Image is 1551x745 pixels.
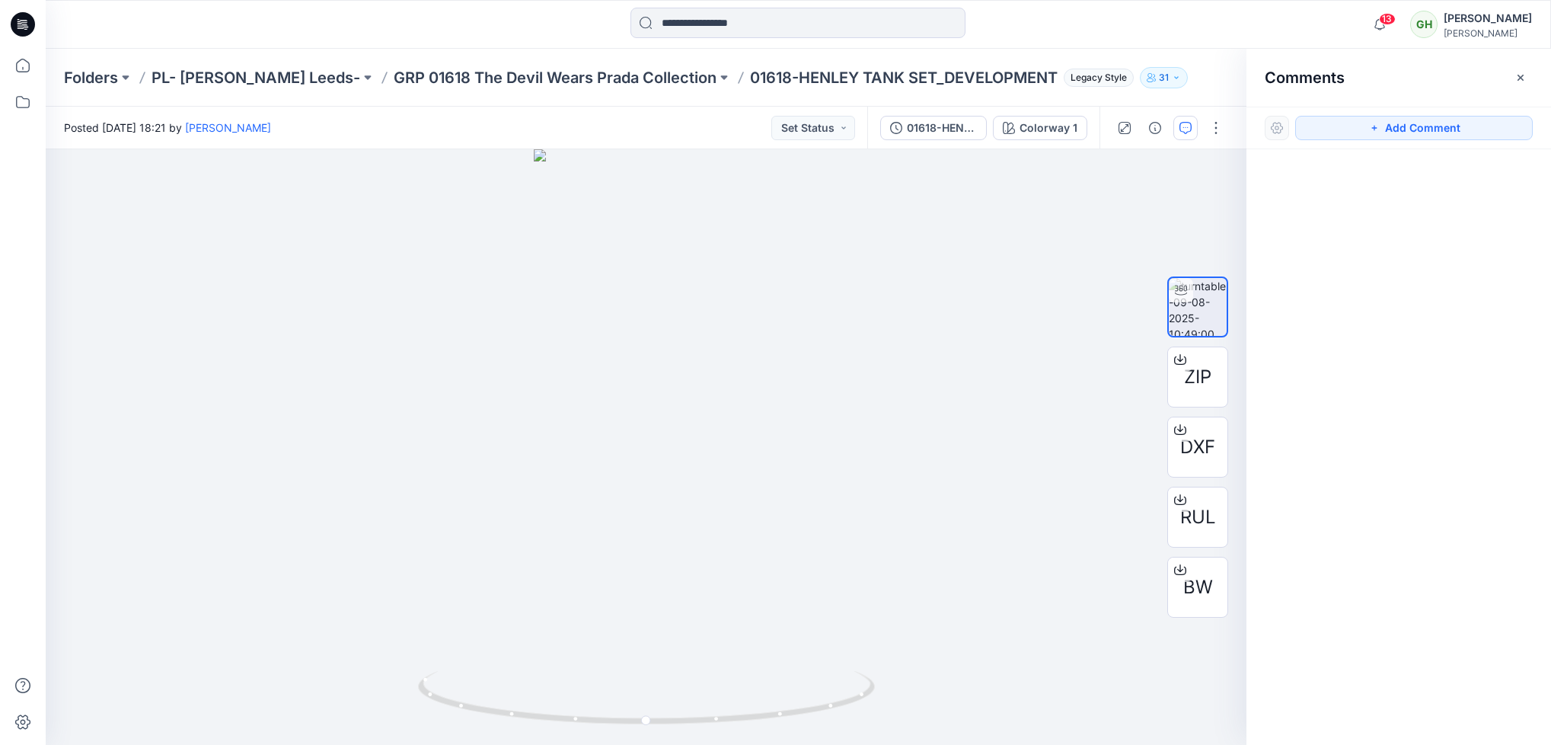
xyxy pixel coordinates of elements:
span: DXF [1180,433,1215,461]
span: Legacy Style [1064,69,1134,87]
button: Legacy Style [1058,67,1134,88]
span: 13 [1379,13,1396,25]
p: 01618-HENLEY TANK SET_DEVELOPMENT [750,67,1058,88]
div: [PERSON_NAME] [1444,27,1532,39]
button: Add Comment [1295,116,1533,140]
div: Colorway 1 [1020,120,1077,136]
span: BW [1183,574,1213,601]
span: Posted [DATE] 18:21 by [64,120,271,136]
a: [PERSON_NAME] [185,121,271,134]
a: PL- [PERSON_NAME] Leeds- [152,67,360,88]
img: turntable-09-08-2025-10:49:00 [1169,278,1227,336]
h2: Comments [1265,69,1345,87]
div: [PERSON_NAME] [1444,9,1532,27]
div: GH [1410,11,1438,38]
a: Folders [64,67,118,88]
button: Colorway 1 [993,116,1087,140]
a: GRP 01618 The Devil Wears Prada Collection [394,67,716,88]
span: RUL [1180,504,1216,531]
button: Details [1143,116,1167,140]
div: 01618-HENLEY TANK SET_DEVELOPMENT [907,120,977,136]
button: 01618-HENLEY TANK SET_DEVELOPMENT [880,116,987,140]
p: 31 [1159,69,1169,86]
span: ZIP [1184,363,1211,391]
button: 31 [1140,67,1188,88]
